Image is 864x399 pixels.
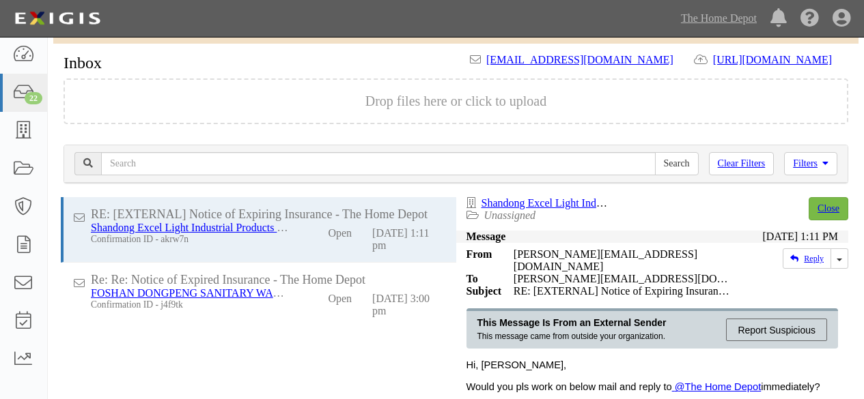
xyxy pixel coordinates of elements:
div: [DATE] 3:00 pm [372,287,445,317]
a: Shandong Excel Light Industrial Products - Crown Bolt [91,222,335,233]
span: Hi, [PERSON_NAME], [466,359,567,370]
button: Drop files here or click to upload [365,93,546,109]
a: [URL][DOMAIN_NAME] [713,54,848,65]
input: Search [101,152,656,175]
a: @The Home Depot [672,381,762,392]
input: Search [655,152,699,175]
i: Help Center - Complianz [800,10,819,28]
strong: Subject [456,285,503,297]
div: This message came from outside your organization. [477,330,667,342]
div: [PERSON_NAME][EMAIL_ADDRESS][DOMAIN_NAME] [503,248,740,273]
a: FOSHAN DONGPENG SANITARY WARE CO LTD [91,287,328,299]
div: 22 [25,92,42,104]
a: Filters [784,152,837,175]
div: RE: [EXTERNAL] Notice of Expiring Insurance - The Home Depot [91,207,446,222]
img: logo-5460c22ac91f19d4615b14bd174203de0afe785f0fc80cf4dbbc73dc1793850b.png [10,6,104,31]
div: [DATE] 1:11 pm [372,222,445,252]
div: Open [328,287,352,305]
strong: Message [466,231,506,242]
div: [DATE] 1:11 PM [762,231,838,243]
a: Unassigned [484,209,536,221]
span: @The Home Depot [675,381,761,392]
a: Reply [783,248,831,269]
span: Would you pls work on below mail and reply to immediately? [466,381,820,392]
strong: To [456,273,503,285]
strong: From [456,248,503,261]
div: Confirmation ID - j4f9tk [91,299,290,310]
a: [EMAIL_ADDRESS][DOMAIN_NAME] [486,54,673,65]
a: Report Suspicious [715,316,827,343]
a: Shandong Excel Light Industrial Products - Crown Bolt [482,197,725,209]
div: Re: Re: Notice of Expired Insurance - The Home Depot [91,273,446,287]
div: RE: [EXTERNAL] Notice of Expiring Insurance - The Home Depot [503,285,740,297]
div: This Message Is From an External Sender [477,316,667,329]
h1: Inbox [64,54,102,72]
div: Open [328,222,352,239]
div: smith@chinaexcel.com.cn,Jason_Liu@homedepot.com,party-kkny7v@sbainsurance.homedepot.com [503,273,740,285]
a: The Home Depot [674,5,764,32]
a: Close [809,197,848,220]
div: Report Suspicious [726,319,827,341]
a: Clear Filters [709,152,775,175]
div: Confirmation ID - akrw7n [91,234,290,245]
